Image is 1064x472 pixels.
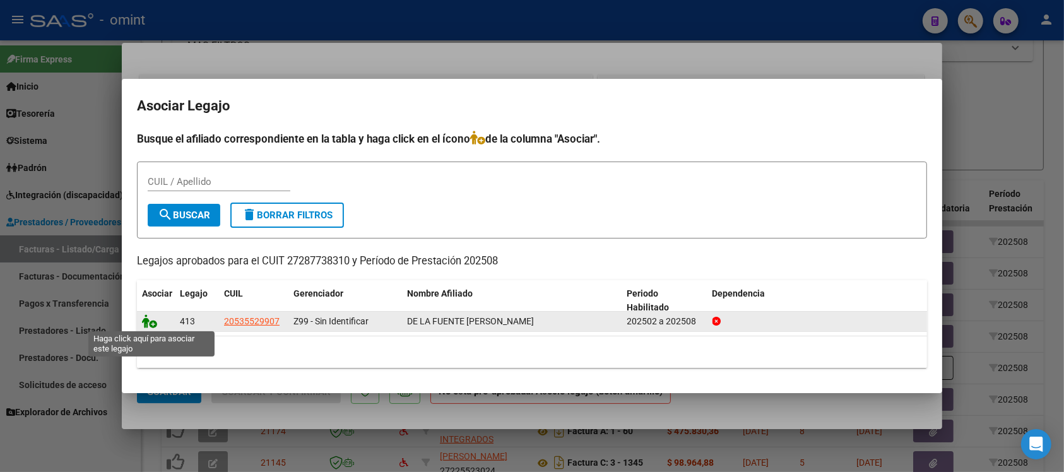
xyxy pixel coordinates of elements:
datatable-header-cell: Asociar [137,280,175,322]
mat-icon: delete [242,207,257,222]
datatable-header-cell: Periodo Habilitado [622,280,707,322]
span: Periodo Habilitado [627,288,670,313]
h4: Busque el afiliado correspondiente en la tabla y haga click en el ícono de la columna "Asociar". [137,131,927,147]
span: Nombre Afiliado [407,288,473,298]
span: Z99 - Sin Identificar [293,316,369,326]
datatable-header-cell: Nombre Afiliado [402,280,622,322]
button: Buscar [148,204,220,227]
datatable-header-cell: Gerenciador [288,280,402,322]
span: Dependencia [712,288,765,298]
p: Legajos aprobados para el CUIT 27287738310 y Período de Prestación 202508 [137,254,927,269]
div: 202502 a 202508 [627,314,702,329]
div: Open Intercom Messenger [1021,429,1051,459]
datatable-header-cell: Dependencia [707,280,928,322]
span: CUIL [224,288,243,298]
span: Buscar [158,209,210,221]
div: 1 registros [137,336,927,368]
datatable-header-cell: Legajo [175,280,219,322]
h2: Asociar Legajo [137,94,927,118]
mat-icon: search [158,207,173,222]
span: Legajo [180,288,208,298]
span: Asociar [142,288,172,298]
span: 413 [180,316,195,326]
span: Gerenciador [293,288,343,298]
span: Borrar Filtros [242,209,333,221]
button: Borrar Filtros [230,203,344,228]
datatable-header-cell: CUIL [219,280,288,322]
span: DE LA FUENTE MARIN JUAN IGNACIO [407,316,534,326]
span: 20535529907 [224,316,280,326]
